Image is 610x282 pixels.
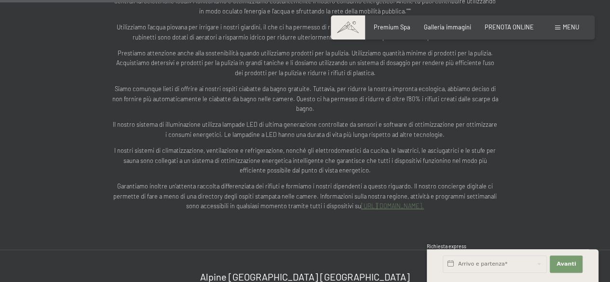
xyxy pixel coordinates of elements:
[112,84,498,113] p: Siamo comunque lieti di offrire ai nostri ospiti ciabatte da bagno gratuite. Tuttavia, per ridurr...
[427,243,466,249] span: Richiesta express
[563,23,579,31] span: Menu
[112,22,498,42] p: Utilizziamo l'acqua piovana per irrigare i nostri giardini, il che ci ha permesso di ridurre note...
[112,146,498,175] p: I nostri sistemi di climatizzazione, ventilazione e refrigerazione, nonché gli elettrodomestici d...
[374,23,410,31] a: Premium Spa
[424,23,471,31] a: Galleria immagini
[112,48,498,78] p: Prestiamo attenzione anche alla sostenibilità quando utilizziamo prodotti per la pulizia. Utilizz...
[550,255,583,273] button: Avanti
[112,181,498,211] p: Garantiamo inoltre un'attenta raccolta differenziata dei rifiuti e formiamo i nostri dipendenti a...
[361,202,424,210] a: [URL][DOMAIN_NAME].
[112,120,498,139] p: Il nostro sistema di illuminazione utilizza lampade LED di ultima generazione controllate da sens...
[556,260,576,268] span: Avanti
[485,23,534,31] a: PRENOTA ONLINE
